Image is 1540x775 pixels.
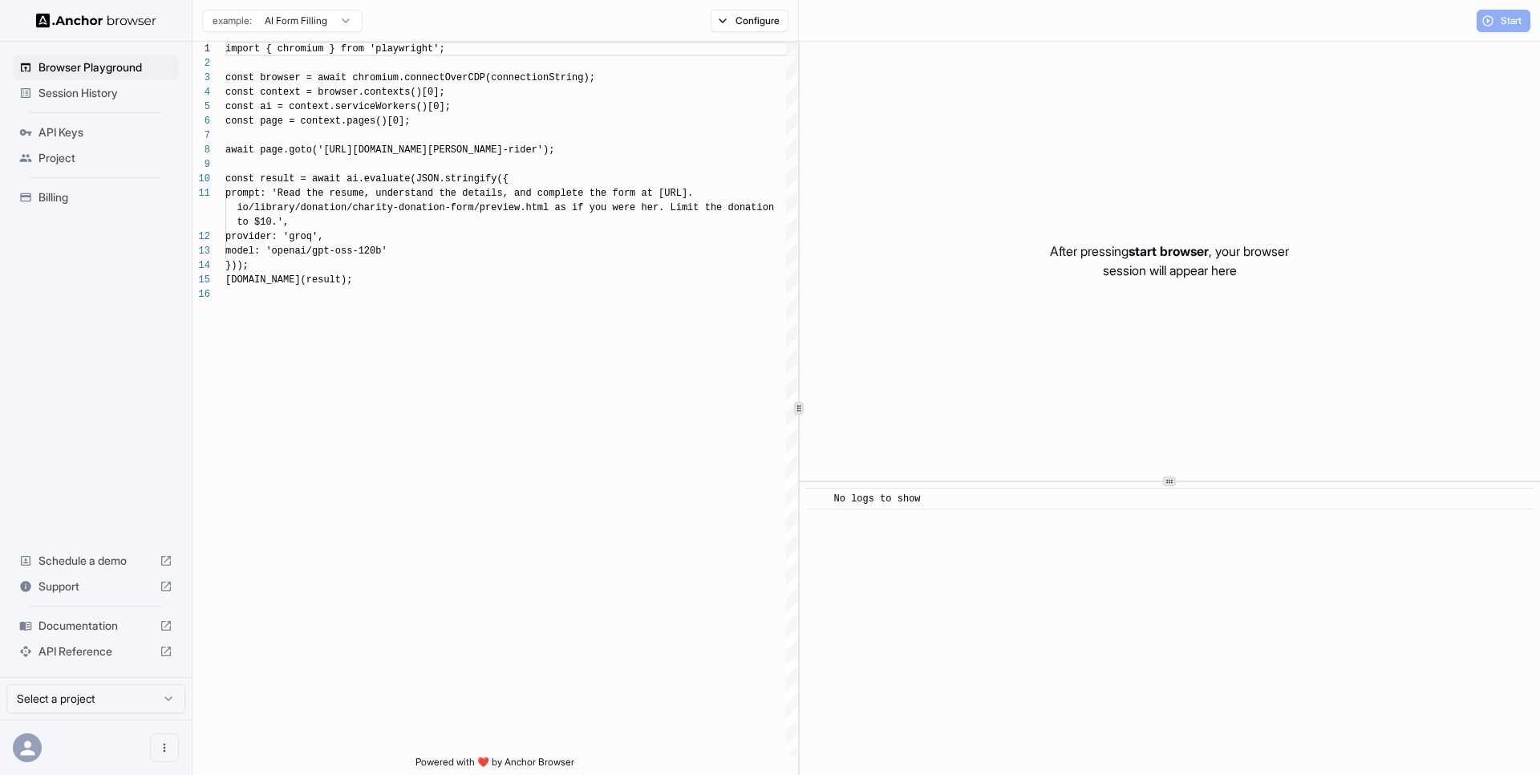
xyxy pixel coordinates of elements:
[225,274,352,286] span: [DOMAIN_NAME](result);
[192,157,210,172] div: 9
[192,114,210,128] div: 6
[192,287,210,302] div: 16
[503,188,694,199] span: , and complete the form at [URL].
[525,202,774,213] span: html as if you were her. Limit the donation
[225,260,249,271] span: }));
[150,733,179,762] button: Open menu
[225,72,514,83] span: const browser = await chromium.connectOverCDP(conn
[192,56,210,71] div: 2
[192,42,210,56] div: 1
[225,144,503,156] span: await page.goto('[URL][DOMAIN_NAME][PERSON_NAME]
[38,578,153,594] span: Support
[13,613,179,639] div: Documentation
[225,188,503,199] span: prompt: 'Read the resume, understand the details
[192,186,210,201] div: 11
[38,553,153,569] span: Schedule a demo
[36,13,156,28] img: Anchor Logo
[192,71,210,85] div: 3
[225,101,451,112] span: const ai = context.serviceWorkers()[0];
[38,618,153,634] span: Documentation
[192,85,210,99] div: 4
[192,229,210,244] div: 12
[38,124,172,140] span: API Keys
[192,273,210,287] div: 15
[192,172,210,186] div: 10
[192,128,210,143] div: 7
[503,144,555,156] span: -rider');
[415,756,574,775] span: Powered with ❤️ by Anchor Browser
[1129,243,1209,259] span: start browser
[192,258,210,273] div: 14
[237,217,289,228] span: to $10.',
[192,99,210,114] div: 5
[38,189,172,205] span: Billing
[38,85,172,101] span: Session History
[225,43,445,55] span: import { chromium } from 'playwright';
[814,491,822,507] span: ​
[192,143,210,157] div: 8
[514,72,595,83] span: ectionString);
[38,150,172,166] span: Project
[13,55,179,80] div: Browser Playground
[711,10,788,32] button: Configure
[13,639,179,664] div: API Reference
[38,643,153,659] span: API Reference
[1050,241,1289,280] p: After pressing , your browser session will appear here
[38,59,172,75] span: Browser Playground
[213,14,252,27] span: example:
[225,116,410,127] span: const page = context.pages()[0];
[237,202,525,213] span: io/library/donation/charity-donation-form/preview.
[192,244,210,258] div: 13
[225,231,323,242] span: provider: 'groq',
[13,120,179,145] div: API Keys
[225,173,509,185] span: const result = await ai.evaluate(JSON.stringify({
[225,245,387,257] span: model: 'openai/gpt-oss-120b'
[225,87,445,98] span: const context = browser.contexts()[0];
[13,185,179,210] div: Billing
[13,80,179,106] div: Session History
[13,574,179,599] div: Support
[13,548,179,574] div: Schedule a demo
[13,145,179,171] div: Project
[834,493,921,505] span: No logs to show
